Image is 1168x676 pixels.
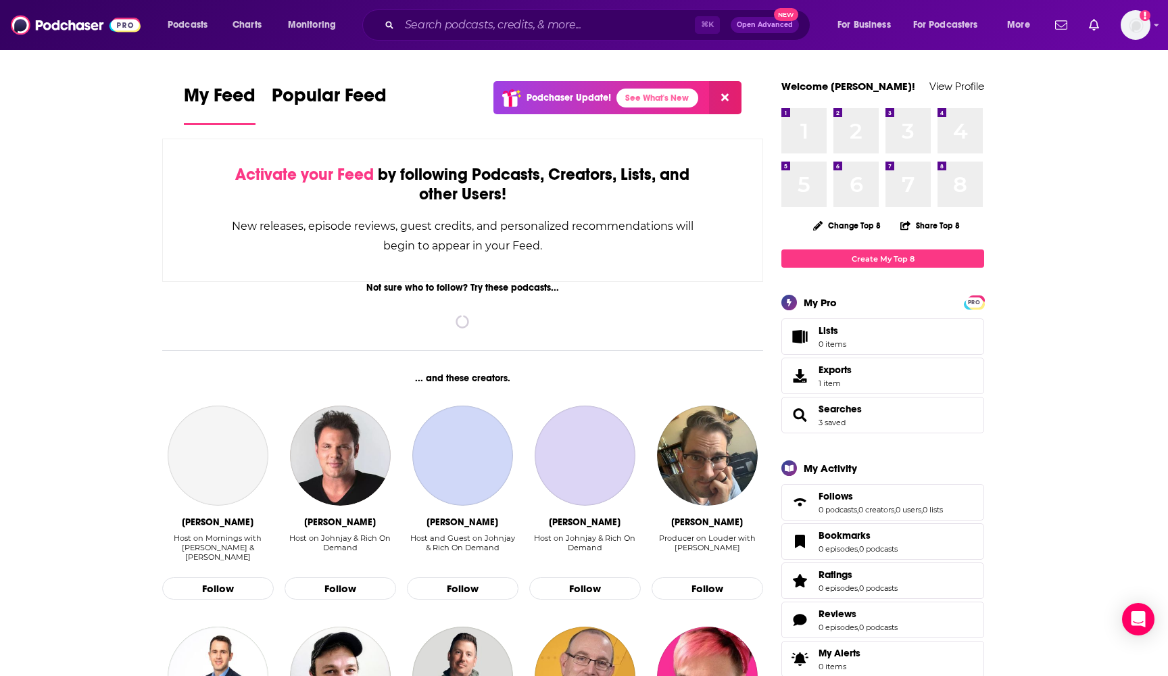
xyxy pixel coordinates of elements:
span: Reviews [781,602,984,638]
div: Johnjay Van Es [304,516,376,528]
a: Show notifications dropdown [1050,14,1073,37]
a: 0 users [896,505,921,514]
a: 3 saved [819,418,846,427]
span: My Alerts [786,650,813,669]
a: 0 episodes [819,623,858,632]
a: 0 creators [858,505,894,514]
div: Jared Monroe [671,516,743,528]
a: Reviews [819,608,898,620]
img: Johnjay Van Es [290,406,390,506]
span: 0 items [819,662,860,671]
a: Searches [786,406,813,425]
div: Host on Johnjay & Rich On Demand [285,533,396,552]
button: Follow [652,577,763,600]
button: Follow [162,577,274,600]
div: Host on Johnjay & Rich On Demand [529,533,641,552]
a: 0 podcasts [819,505,857,514]
button: open menu [828,14,908,36]
div: My Pro [804,296,837,309]
span: Lists [819,324,838,337]
span: Lists [819,324,846,337]
span: Reviews [819,608,856,620]
a: Lists [781,318,984,355]
img: Podchaser - Follow, Share and Rate Podcasts [11,12,141,38]
span: Popular Feed [272,84,387,115]
div: New releases, episode reviews, guest credits, and personalized recommendations will begin to appe... [230,216,695,256]
div: Eli Savoie [182,516,253,528]
span: Podcasts [168,16,208,34]
a: Show notifications dropdown [1084,14,1104,37]
span: Open Advanced [737,22,793,28]
div: by following Podcasts, Creators, Lists, and other Users! [230,165,695,204]
button: Open AdvancedNew [731,17,799,33]
span: Monitoring [288,16,336,34]
a: Rich Berra [535,406,635,506]
button: Follow [529,577,641,600]
span: Searches [781,397,984,433]
span: Ratings [781,562,984,599]
button: open menu [278,14,354,36]
button: Follow [285,577,396,600]
a: See What's New [616,89,698,107]
div: Search podcasts, credits, & more... [375,9,823,41]
div: ... and these creators. [162,372,763,384]
a: 0 podcasts [859,623,898,632]
a: Follows [819,490,943,502]
a: Reviews [786,610,813,629]
button: Show profile menu [1121,10,1150,40]
p: Podchaser Update! [527,92,611,103]
span: , [858,623,859,632]
input: Search podcasts, credits, & more... [399,14,695,36]
span: 1 item [819,379,852,388]
span: , [921,505,923,514]
a: Exports [781,358,984,394]
div: Host on Mornings with Greg & Eli [162,533,274,562]
a: My Feed [184,84,255,125]
img: User Profile [1121,10,1150,40]
span: Activate your Feed [235,164,374,185]
span: Bookmarks [781,523,984,560]
span: My Alerts [819,647,860,659]
svg: Add a profile image [1140,10,1150,21]
a: Bookmarks [819,529,898,541]
span: , [858,583,859,593]
a: Create My Top 8 [781,249,984,268]
a: Charts [224,14,270,36]
span: Exports [819,364,852,376]
a: Popular Feed [272,84,387,125]
div: Host and Guest on Johnjay & Rich On Demand [407,533,518,562]
div: Host and Guest on Johnjay & Rich On Demand [407,533,518,552]
span: New [774,8,798,21]
div: Kyle Unfug [427,516,498,528]
span: Bookmarks [819,529,871,541]
button: open menu [904,14,998,36]
a: 0 episodes [819,544,858,554]
span: Logged in as kkade [1121,10,1150,40]
div: Open Intercom Messenger [1122,603,1154,635]
span: For Podcasters [913,16,978,34]
a: Searches [819,403,862,415]
span: Exports [786,366,813,385]
a: Eli Savoie [168,406,268,506]
span: Follows [781,484,984,521]
a: 0 podcasts [859,583,898,593]
div: Producer on Louder with [PERSON_NAME] [652,533,763,552]
span: For Business [837,16,891,34]
span: Lists [786,327,813,346]
a: PRO [966,297,982,307]
button: open menu [158,14,225,36]
span: , [894,505,896,514]
a: Jared Monroe [657,406,757,506]
button: Share Top 8 [900,212,960,239]
a: Welcome [PERSON_NAME]! [781,80,915,93]
a: Ratings [786,571,813,590]
span: PRO [966,297,982,308]
div: Host on Johnjay & Rich On Demand [529,533,641,562]
a: 0 podcasts [859,544,898,554]
a: Bookmarks [786,532,813,551]
span: ⌘ K [695,16,720,34]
